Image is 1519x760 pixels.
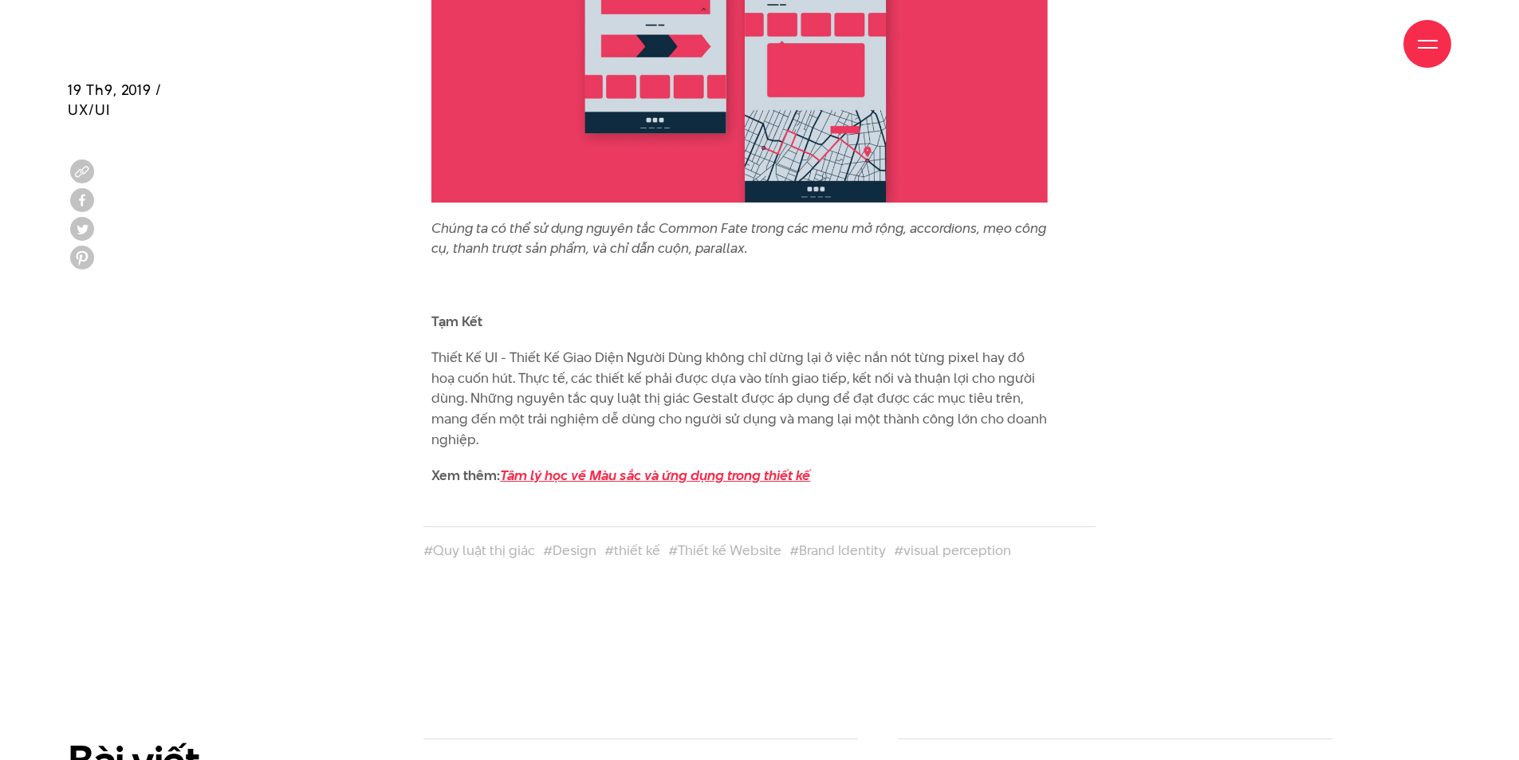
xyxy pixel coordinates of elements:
[431,312,482,331] b: Tạm Kết
[604,541,660,560] a: #thiết kế
[431,348,1048,450] p: Thiết Kế UI - Thiết Kế Giao Diện Người Dùng không chỉ dừng lại ở việc nắn nót từng pixel hay đồ h...
[894,541,1011,560] a: #visual perception
[431,466,810,485] strong: Xem thêm:
[68,80,162,120] span: 19 Th9, 2019 / UX/UI
[500,466,810,485] a: Tâm lý học về Màu sắc và ứng dụng trong thiết kế
[789,541,886,560] a: #Brand Identity
[423,541,535,560] a: #Quy luật thị giác
[668,541,781,560] a: #Thiết kế Website
[431,219,1046,258] i: Chúng ta có thể sử dụng nguyên tắc Common Fate trong các menu mở rộng, accordions, mẹo công cụ, t...
[543,541,596,560] a: #Design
